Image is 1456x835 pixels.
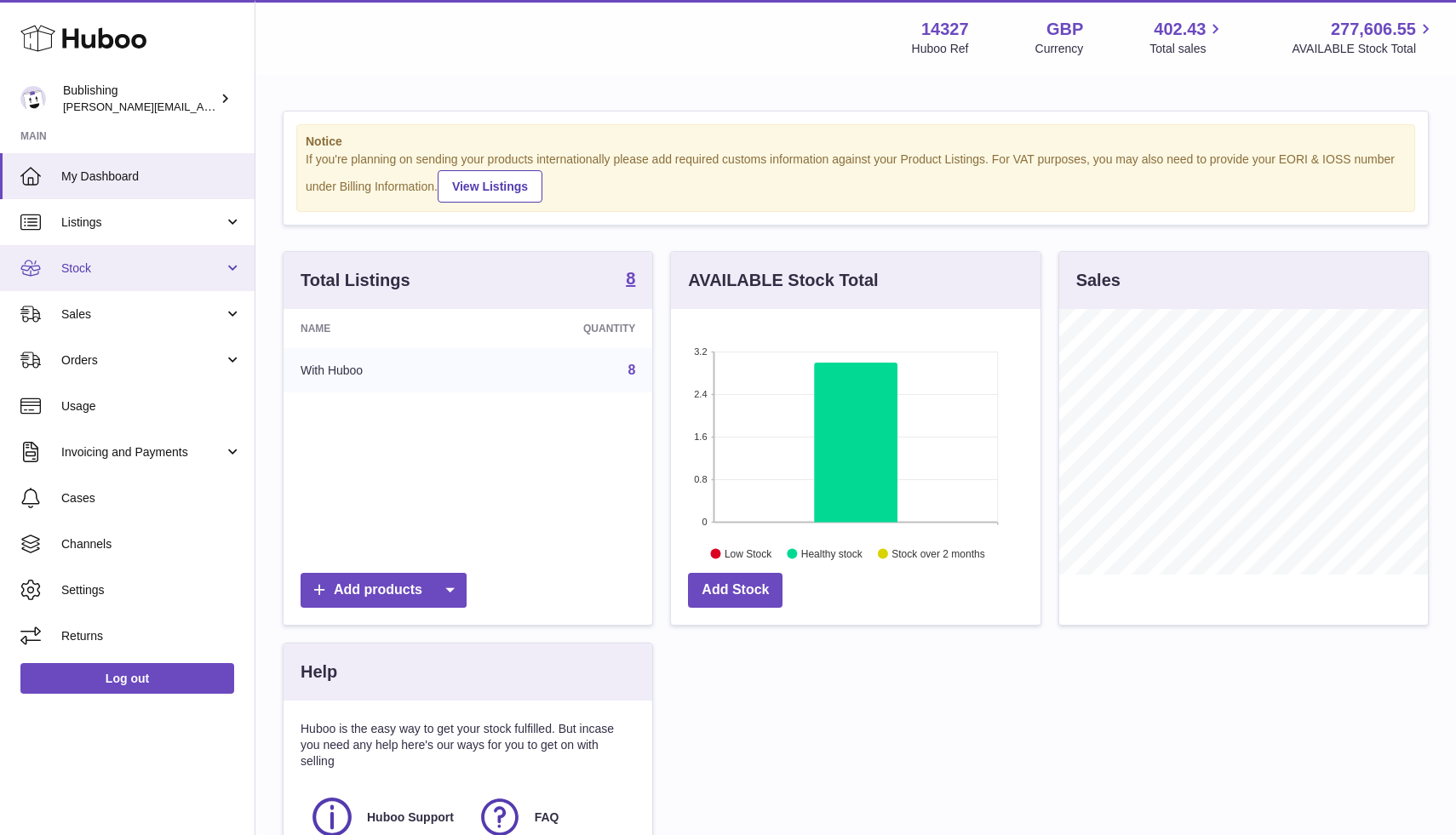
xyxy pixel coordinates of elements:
[695,346,708,357] text: 3.2
[626,270,635,287] strong: 8
[61,490,242,506] span: Cases
[61,398,242,415] span: Usage
[61,628,242,644] span: Returns
[301,721,635,769] p: Huboo is the easy way to get your stock fulfilled. But incase you need any help here's our ways f...
[20,663,234,694] a: Log out
[801,547,863,559] text: Healthy stock
[61,582,242,598] span: Settings
[892,547,985,559] text: Stock over 2 months
[1292,18,1436,57] a: 277,606.55 AVAILABLE Stock Total
[1292,41,1436,57] span: AVAILABLE Stock Total
[1076,269,1121,292] h3: Sales
[284,348,479,392] td: With Huboo
[1046,18,1083,41] strong: GBP
[695,474,708,484] text: 0.8
[438,170,542,203] a: View Listings
[61,260,224,277] span: Stock
[367,809,454,826] span: Huboo Support
[688,269,878,292] h3: AVAILABLE Stock Total
[1331,18,1416,41] span: 277,606.55
[628,363,635,377] a: 8
[61,352,224,369] span: Orders
[301,661,337,683] h3: Help
[695,389,708,399] text: 2.4
[725,547,772,559] text: Low Stock
[1149,18,1225,57] a: 402.43 Total sales
[61,536,242,552] span: Channels
[1035,41,1084,57] div: Currency
[63,100,341,113] span: [PERSON_NAME][EMAIL_ADDRESS][DOMAIN_NAME]
[1154,18,1206,41] span: 402.43
[1149,41,1225,57] span: Total sales
[301,573,467,608] a: Add products
[626,270,635,290] a: 8
[921,18,969,41] strong: 14327
[301,269,410,292] h3: Total Listings
[63,83,216,115] div: Bublishing
[61,169,242,185] span: My Dashboard
[61,214,224,231] span: Listings
[61,444,224,460] span: Invoicing and Payments
[912,41,969,57] div: Huboo Ref
[20,86,46,112] img: hamza@bublishing.com
[695,432,708,442] text: 1.6
[535,809,559,826] span: FAQ
[702,517,708,527] text: 0
[284,309,479,348] th: Name
[306,152,1406,203] div: If you're planning on sending your products internationally please add required customs informati...
[306,134,1406,150] strong: Notice
[61,306,224,323] span: Sales
[479,309,653,348] th: Quantity
[688,573,782,608] a: Add Stock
